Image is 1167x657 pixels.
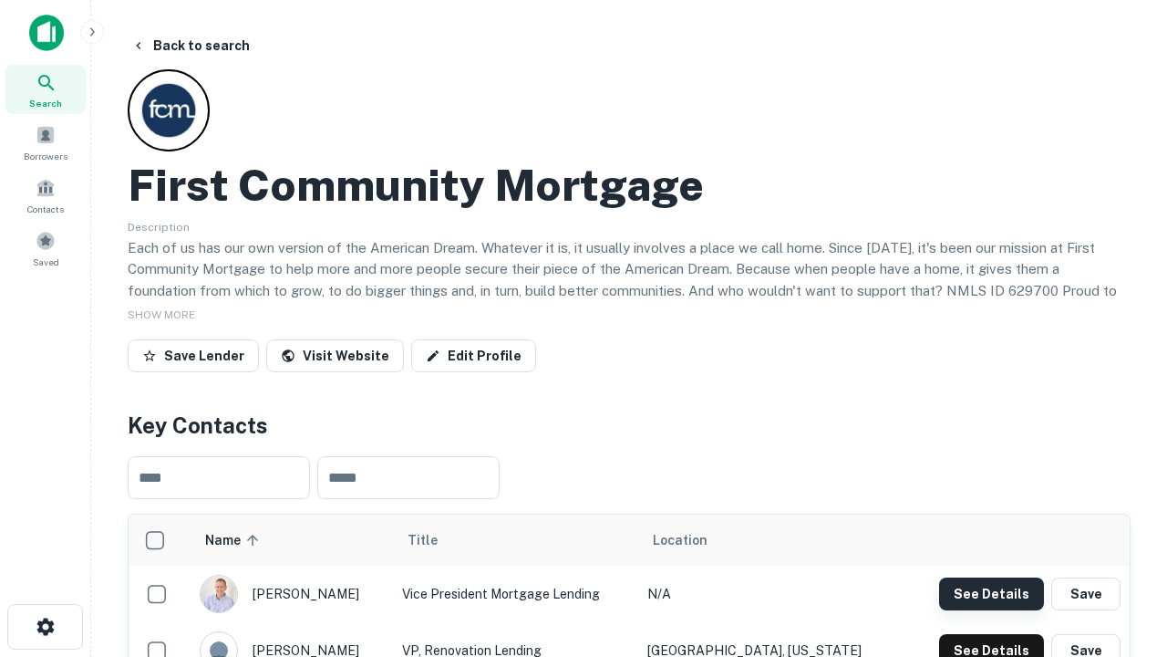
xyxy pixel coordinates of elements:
[27,202,64,216] span: Contacts
[266,339,404,372] a: Visit Website
[1051,578,1121,610] button: Save
[1076,453,1167,540] iframe: Chat Widget
[191,515,393,566] th: Name
[939,578,1044,610] button: See Details
[393,566,638,622] td: Vice President Mortgage Lending
[128,409,1131,442] h4: Key Contacts
[5,171,86,220] a: Contacts
[411,339,536,372] a: Edit Profile
[5,224,86,273] a: Saved
[5,65,86,114] a: Search
[5,118,86,167] a: Borrowers
[128,221,190,234] span: Description
[128,237,1131,323] p: Each of us has our own version of the American Dream. Whatever it is, it usually involves a place...
[200,575,384,613] div: [PERSON_NAME]
[638,566,903,622] td: N/A
[29,96,62,110] span: Search
[33,255,59,269] span: Saved
[128,339,259,372] button: Save Lender
[205,529,264,551] span: Name
[201,576,237,612] img: 1520878720083
[653,529,707,551] span: Location
[408,529,461,551] span: Title
[128,159,704,212] h2: First Community Mortgage
[24,149,67,163] span: Borrowers
[124,29,257,62] button: Back to search
[128,308,195,321] span: SHOW MORE
[638,515,903,566] th: Location
[29,15,64,51] img: capitalize-icon.png
[393,515,638,566] th: Title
